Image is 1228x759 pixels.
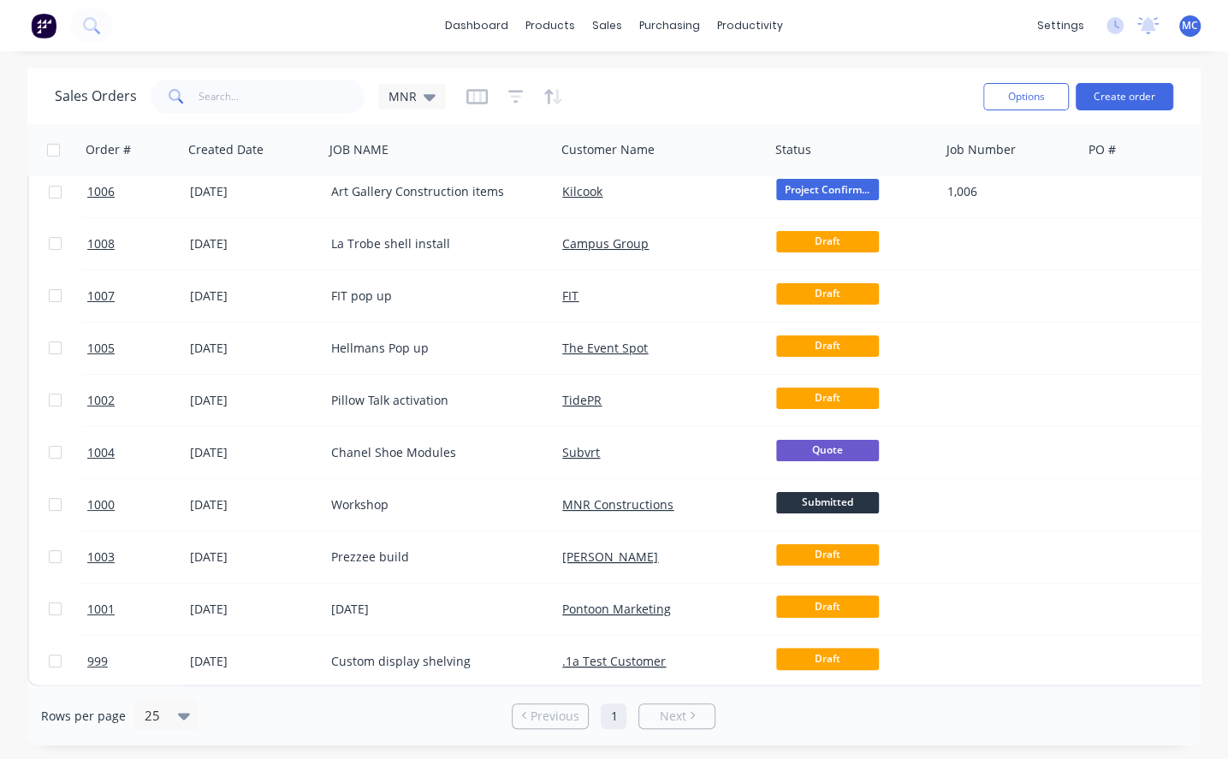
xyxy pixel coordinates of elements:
[190,183,317,200] div: [DATE]
[639,708,715,725] a: Next page
[87,479,190,531] a: 1000
[531,708,579,725] span: Previous
[1076,83,1173,110] button: Create order
[562,288,578,304] a: FIT
[946,141,1016,158] div: Job Number
[87,235,115,252] span: 1008
[87,340,115,357] span: 1005
[190,340,317,357] div: [DATE]
[776,648,879,669] span: Draft
[562,235,649,252] a: Campus Group
[776,283,879,305] span: Draft
[776,440,879,461] span: Quote
[87,636,190,687] a: 999
[190,235,317,252] div: [DATE]
[41,708,126,725] span: Rows per page
[331,496,538,513] div: Workshop
[190,288,317,305] div: [DATE]
[562,444,600,460] a: Subvrt
[562,496,673,513] a: MNR Constructions
[331,288,538,305] div: FIT pop up
[31,13,56,39] img: Factory
[1029,13,1093,39] div: settings
[389,87,417,105] span: MNR
[199,80,365,114] input: Search...
[631,13,709,39] div: purchasing
[87,183,115,200] span: 1006
[562,183,602,199] a: Kilcook
[331,548,538,566] div: Prezzee build
[946,183,1068,200] div: 1,006
[87,270,190,322] a: 1007
[190,392,317,409] div: [DATE]
[709,13,792,39] div: productivity
[562,340,648,356] a: The Event Spot
[331,340,538,357] div: Hellmans Pop up
[87,375,190,426] a: 1002
[190,548,317,566] div: [DATE]
[983,83,1069,110] button: Options
[776,231,879,252] span: Draft
[601,703,626,729] a: Page 1 is your current page
[55,88,137,104] h1: Sales Orders
[329,141,389,158] div: JOB NAME
[331,444,538,461] div: Chanel Shoe Modules
[87,444,115,461] span: 1004
[331,183,538,200] div: Art Gallery Construction items
[562,653,666,669] a: .1a Test Customer
[86,141,131,158] div: Order #
[87,653,108,670] span: 999
[776,596,879,617] span: Draft
[776,544,879,566] span: Draft
[188,141,264,158] div: Created Date
[87,548,115,566] span: 1003
[87,218,190,270] a: 1008
[87,166,190,217] a: 1006
[87,496,115,513] span: 1000
[190,601,317,618] div: [DATE]
[190,653,317,670] div: [DATE]
[331,392,538,409] div: Pillow Talk activation
[331,235,538,252] div: La Trobe shell install
[517,13,584,39] div: products
[776,388,879,409] span: Draft
[562,601,671,617] a: Pontoon Marketing
[1182,18,1198,33] span: MC
[436,13,517,39] a: dashboard
[562,548,658,565] a: [PERSON_NAME]
[331,653,538,670] div: Custom display shelving
[331,601,538,618] div: [DATE]
[190,496,317,513] div: [DATE]
[561,141,655,158] div: Customer Name
[87,427,190,478] a: 1004
[87,601,115,618] span: 1001
[776,492,879,513] span: Submitted
[87,392,115,409] span: 1002
[87,323,190,374] a: 1005
[775,141,811,158] div: Status
[584,13,631,39] div: sales
[87,288,115,305] span: 1007
[1089,141,1116,158] div: PO #
[87,584,190,635] a: 1001
[776,179,879,200] span: Project Confirm...
[513,708,588,725] a: Previous page
[87,531,190,583] a: 1003
[505,703,722,729] ul: Pagination
[562,392,602,408] a: TidePR
[776,335,879,357] span: Draft
[190,444,317,461] div: [DATE]
[660,708,686,725] span: Next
